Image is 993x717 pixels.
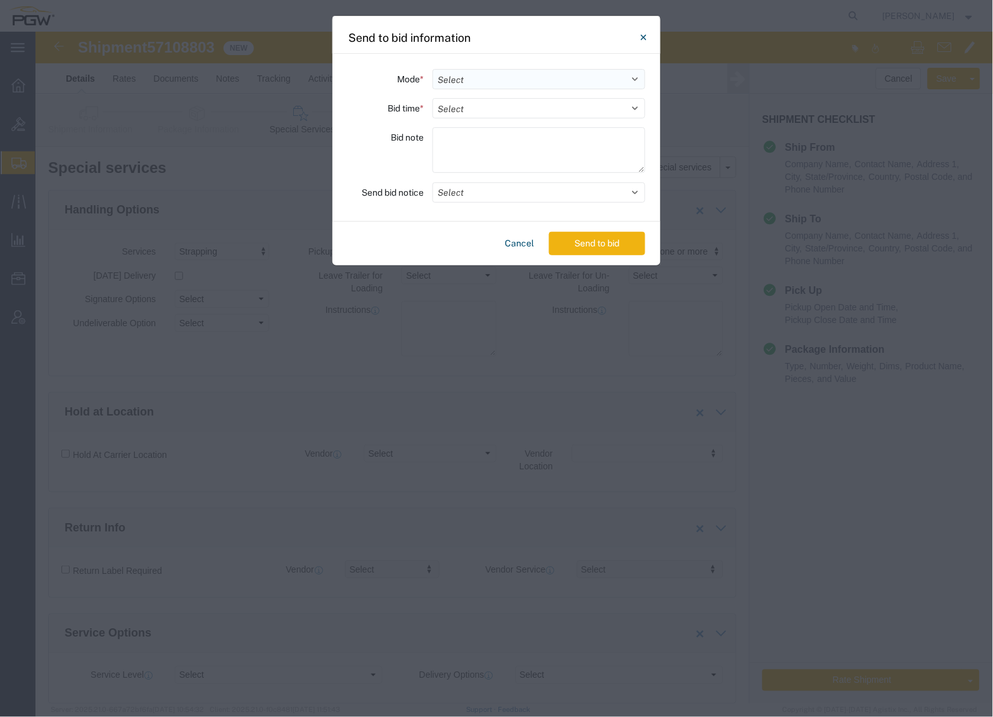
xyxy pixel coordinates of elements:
label: Bid note [391,127,424,148]
button: Send to bid [549,232,645,255]
button: Close [631,25,656,50]
label: Send bid notice [362,182,424,203]
h4: Send to bid information [348,29,471,46]
label: Mode [397,69,424,89]
label: Bid time [388,98,424,118]
button: Select [433,182,645,203]
button: Cancel [500,232,539,255]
